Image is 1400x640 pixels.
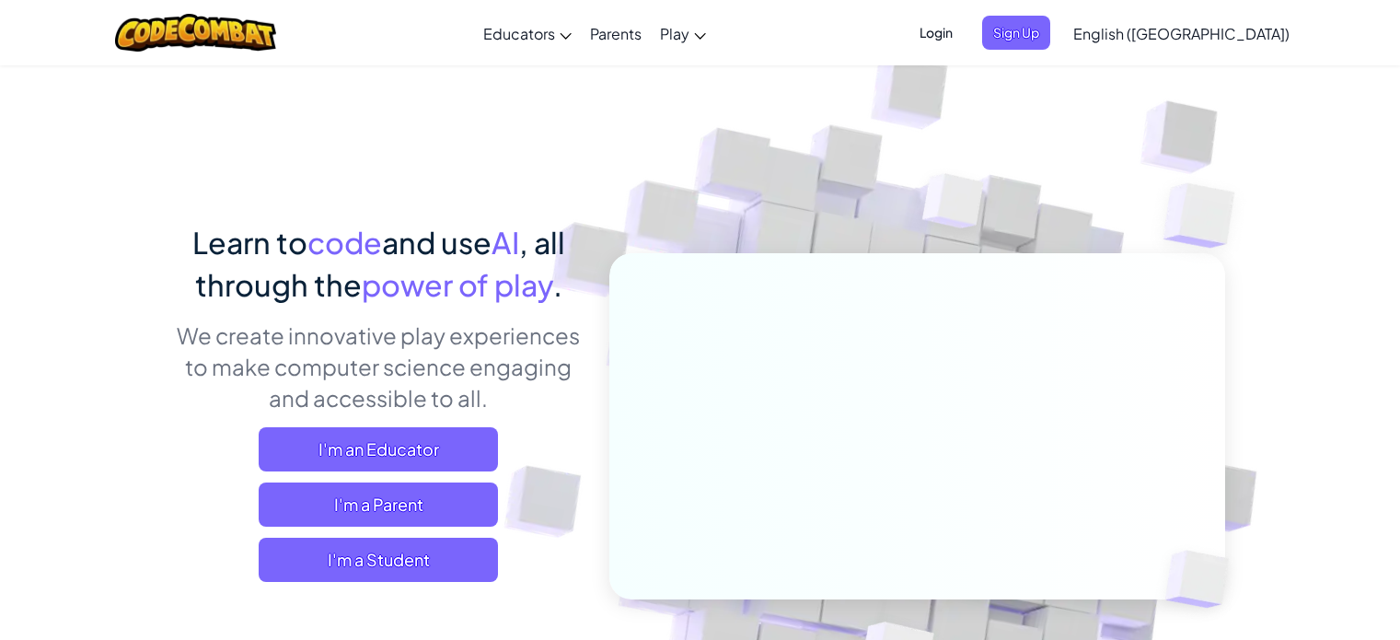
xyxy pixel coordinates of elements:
a: English ([GEOGRAPHIC_DATA]) [1064,8,1299,58]
a: Parents [581,8,651,58]
span: Learn to [192,224,307,261]
a: I'm a Parent [259,483,498,527]
button: I'm a Student [259,538,498,582]
button: Sign Up [982,16,1050,50]
span: code [307,224,382,261]
span: Educators [483,24,555,43]
a: Educators [474,8,581,58]
img: Overlap cubes [887,137,1020,274]
a: Play [651,8,715,58]
span: . [553,266,562,303]
img: CodeCombat logo [115,14,276,52]
span: and use [382,224,492,261]
span: AI [492,224,519,261]
p: We create innovative play experiences to make computer science engaging and accessible to all. [176,320,582,413]
span: Play [660,24,689,43]
img: Overlap cubes [1127,138,1286,294]
button: Login [908,16,964,50]
span: English ([GEOGRAPHIC_DATA]) [1073,24,1290,43]
span: power of play [362,266,553,303]
a: I'm an Educator [259,427,498,471]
